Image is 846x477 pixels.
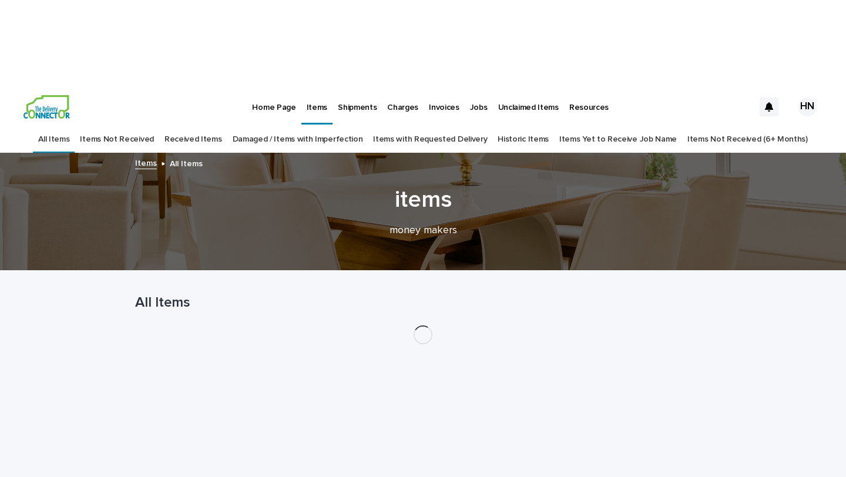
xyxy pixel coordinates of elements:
[80,126,153,153] a: Items Not Received
[135,186,711,214] h1: items
[23,95,70,119] img: aCWQmA6OSGG0Kwt8cj3c
[424,88,465,125] a: Invoices
[301,88,333,123] a: Items
[373,126,487,153] a: Items with Requested Delivery
[233,126,363,153] a: Damaged / Items with Imperfection
[170,156,203,169] p: All Items
[493,88,564,125] a: Unclaimed Items
[252,88,296,113] p: Home Page
[498,88,559,113] p: Unclaimed Items
[382,88,424,125] a: Charges
[387,88,418,113] p: Charges
[135,156,157,169] a: Items
[338,88,377,113] p: Shipments
[470,88,488,113] p: Jobs
[429,88,459,113] p: Invoices
[164,126,222,153] a: Received Items
[564,88,614,125] a: Resources
[559,126,677,153] a: Items Yet to Receive Job Name
[569,88,609,113] p: Resources
[38,126,69,153] a: All Items
[135,294,711,311] h1: All Items
[498,126,549,153] a: Historic Items
[307,88,327,113] p: Items
[188,224,658,237] p: money makers
[333,88,382,125] a: Shipments
[247,88,301,125] a: Home Page
[465,88,493,125] a: Jobs
[798,98,817,116] div: HN
[687,126,808,153] a: Items Not Received (6+ Months)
